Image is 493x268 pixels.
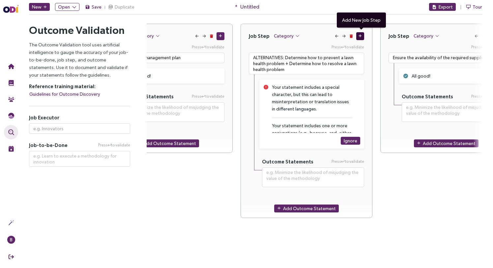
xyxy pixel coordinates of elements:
img: Actions [8,220,14,226]
span: Press to validate [192,93,224,100]
button: Move Right [342,34,346,39]
button: Export [429,3,456,11]
button: B [4,232,18,247]
h5: Outcome Statements [122,93,174,100]
button: Guidelines for Outcome Discovery [29,90,101,98]
button: Add Outcome Statement [134,139,199,147]
button: Outcome Validation [4,125,18,139]
button: Training [4,76,18,90]
strong: Reference training material: [29,84,96,89]
span: Job-to-be-Done [29,142,68,148]
button: Community [4,92,18,107]
button: Duplicate [108,3,135,11]
img: Outcome Validation [8,129,14,135]
div: Add New Job Step [337,12,386,28]
span: New [32,3,42,11]
span: Ignore [344,137,357,144]
span: Add Outcome Statement [423,140,476,147]
button: New [29,3,50,11]
button: Actions [4,215,18,230]
span: Export [439,3,453,11]
button: Category [274,32,300,40]
h2: Outcome Validation [29,24,130,37]
span: Guidelines for Outcome Discovery [29,90,100,98]
button: Open [55,3,79,11]
textarea: Press Enter to validate [262,167,364,187]
button: Delete Job Step [349,34,354,39]
img: Live Events [8,146,14,152]
button: Needs Framework [4,109,18,123]
h4: Job Step [389,33,409,39]
button: Move Right [202,34,207,39]
button: Add Outcome Statement [274,205,339,212]
button: Live Events [4,141,18,156]
span: Untitled [240,3,259,11]
span: Press to validate [98,142,130,148]
img: Community [8,96,14,102]
button: Tour [466,3,482,11]
h5: Outcome Statements [402,93,453,100]
span: Tour [473,3,482,11]
textarea: Press Enter to validate [109,53,224,63]
button: Delete Job Step [209,34,214,39]
button: Home [4,59,18,74]
h4: Job Step [249,33,270,39]
button: Move Left [334,34,339,39]
h5: Job Executor [29,114,130,121]
textarea: Press Enter to validate [29,151,130,167]
span: Category [414,32,433,39]
button: Category [413,32,440,40]
span: Add Outcome Statement [143,140,196,147]
button: Save [85,3,102,11]
span: Category [274,32,294,39]
button: Add Outcome Statement [414,139,478,147]
img: Training [8,80,14,86]
textarea: Press Enter to validate [249,53,364,74]
div: Your statement includes a special character, but this can lead to misinterpretation or translatio... [272,84,352,112]
input: e.g. Innovators [29,123,130,134]
button: Ignore [341,137,360,145]
p: The Outcome Validation tool uses artificial intelligence to gauge the accuracy of your job-to-be-... [29,41,130,79]
div: Your statement includes one or more conjunctions (e.g., because, and, either, etc.), which can ca... [272,122,352,158]
button: Move Left [195,34,199,39]
span: Add Outcome Statement [283,205,336,212]
div: All good! [412,72,492,80]
span: Open [58,3,70,11]
button: Category [134,32,160,40]
button: Sign Out [4,250,18,264]
img: JTBD Needs Framework [8,113,14,119]
h5: Outcome Statements [262,158,313,165]
textarea: Press Enter to validate [122,102,224,122]
div: All good! [132,72,213,80]
span: Press to validate [332,158,364,165]
span: B [10,236,13,244]
span: Save [92,3,101,11]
